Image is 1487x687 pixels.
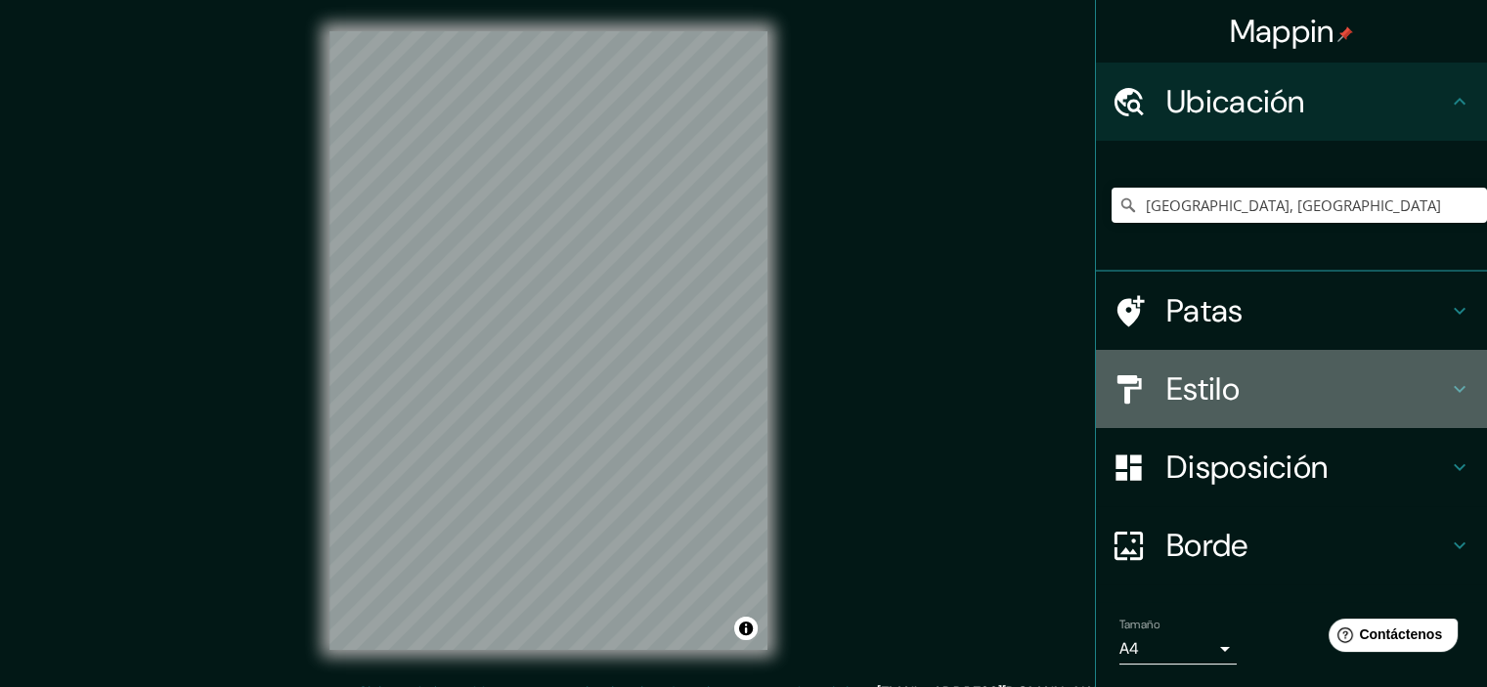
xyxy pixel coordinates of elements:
[1096,350,1487,428] div: Estilo
[1096,506,1487,584] div: Borde
[734,617,758,640] button: Activar o desactivar atribución
[1313,611,1465,666] iframe: Lanzador de widgets de ayuda
[1119,638,1139,659] font: A4
[1166,290,1244,331] font: Patas
[1119,617,1159,632] font: Tamaño
[1119,633,1237,665] div: A4
[1166,368,1240,409] font: Estilo
[1166,81,1305,122] font: Ubicación
[1337,26,1353,42] img: pin-icon.png
[1112,188,1487,223] input: Elige tu ciudad o zona
[1230,11,1334,52] font: Mappin
[1096,272,1487,350] div: Patas
[1096,63,1487,141] div: Ubicación
[1166,447,1328,488] font: Disposición
[1096,428,1487,506] div: Disposición
[329,31,767,650] canvas: Mapa
[1166,525,1248,566] font: Borde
